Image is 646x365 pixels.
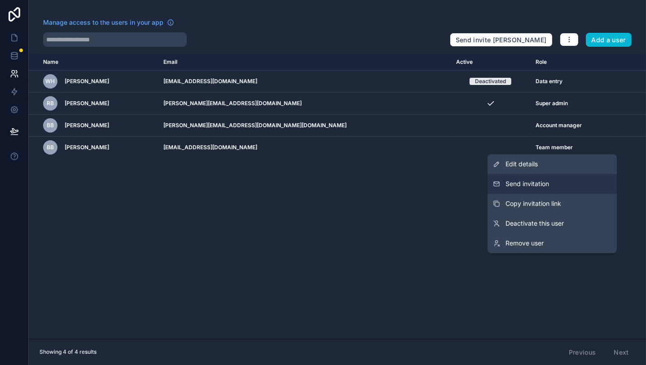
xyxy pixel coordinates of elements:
span: [PERSON_NAME] [65,144,109,151]
th: Name [29,54,158,71]
span: Remove user [505,239,544,248]
th: Role [530,54,616,71]
span: Edit details [505,160,538,169]
span: Manage access to the users in your app [43,18,163,27]
a: Deactivate this user [488,214,617,233]
td: [EMAIL_ADDRESS][DOMAIN_NAME] [158,137,451,159]
td: [EMAIL_ADDRESS][DOMAIN_NAME] [158,71,451,93]
span: [PERSON_NAME] [65,78,109,85]
span: [PERSON_NAME] [65,100,109,107]
div: Deactivated [475,78,506,85]
button: Copy invitation link [488,194,617,214]
span: BB [47,144,54,151]
th: Email [158,54,451,71]
span: Showing 4 of 4 results [40,348,97,356]
span: Copy invitation link [505,199,561,208]
button: Send invite [PERSON_NAME] [450,33,553,47]
a: Manage access to the users in your app [43,18,174,27]
button: Send invitation [488,174,617,194]
th: Active [451,54,530,71]
a: Remove user [488,233,617,253]
span: WH [46,78,55,85]
span: RB [47,100,54,107]
span: Send invitation [505,179,549,188]
a: Edit details [488,154,617,174]
span: Deactivate this user [505,219,564,228]
span: Account manager [536,122,582,129]
span: Data entry [536,78,563,85]
td: [PERSON_NAME][EMAIL_ADDRESS][DOMAIN_NAME][DOMAIN_NAME] [158,115,451,137]
td: [PERSON_NAME][EMAIL_ADDRESS][DOMAIN_NAME] [158,93,451,115]
span: Super admin [536,100,568,107]
button: Add a user [586,33,632,47]
span: [PERSON_NAME] [65,122,109,129]
div: scrollable content [29,54,646,339]
span: Team member [536,144,573,151]
span: BB [47,122,54,129]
